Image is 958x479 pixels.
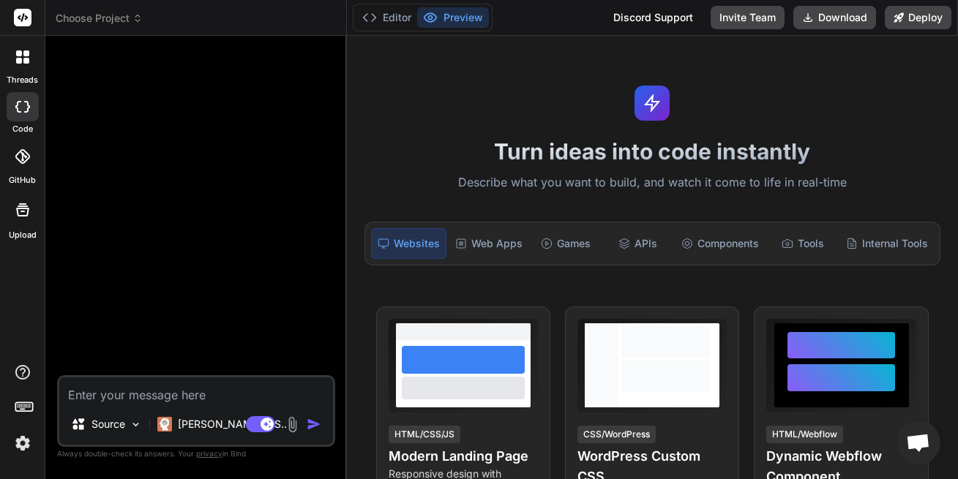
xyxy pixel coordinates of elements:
div: Internal Tools [840,228,934,259]
label: Upload [9,229,37,241]
button: Editor [356,7,417,28]
p: [PERSON_NAME] 4 S.. [178,417,287,431]
h4: Modern Landing Page [389,446,538,467]
div: Tools [768,228,837,259]
div: Websites [371,228,446,259]
img: settings [10,431,35,456]
div: Components [676,228,765,259]
div: APIs [603,228,673,259]
div: Web Apps [449,228,528,259]
img: icon [307,417,321,431]
span: Choose Project [56,11,143,26]
p: Source [91,417,125,431]
span: privacy [196,449,222,458]
img: attachment [284,416,301,433]
div: Discord Support [605,6,702,29]
h1: Turn ideas into code instantly [356,138,949,165]
label: code [12,123,33,135]
div: Open chat [897,420,940,464]
label: threads [7,74,38,86]
label: GitHub [9,174,36,186]
p: Always double-check its answers. Your in Bind [57,447,335,461]
button: Download [793,6,876,29]
button: Invite Team [711,6,785,29]
img: Pick Models [130,418,142,431]
div: CSS/WordPress [577,426,656,443]
div: HTML/Webflow [766,426,843,443]
button: Preview [417,7,489,28]
div: HTML/CSS/JS [389,426,460,443]
button: Deploy [885,6,951,29]
img: Claude 4 Sonnet [157,417,172,431]
div: Games [531,228,601,259]
p: Describe what you want to build, and watch it come to life in real-time [356,173,949,192]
